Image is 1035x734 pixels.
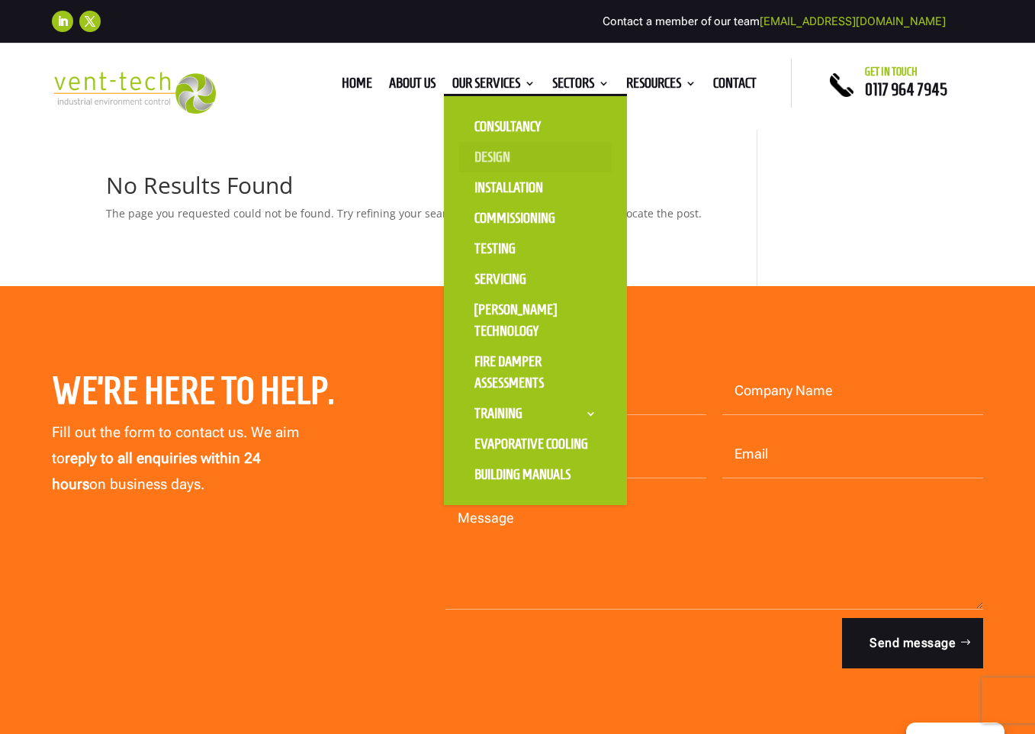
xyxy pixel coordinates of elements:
a: Contact [713,78,757,95]
a: Installation [459,172,612,203]
img: 2023-09-27T08_35_16.549ZVENT-TECH---Clear-background [52,72,216,114]
input: Company Name [722,368,983,415]
a: Resources [626,78,696,95]
a: Consultancy [459,111,612,142]
a: Follow on LinkedIn [52,11,73,32]
a: Follow on X [79,11,101,32]
a: Training [459,398,612,429]
a: Home [342,78,372,95]
a: Building Manuals [459,459,612,490]
h2: We’re here to help. [52,368,370,421]
button: Send message [842,618,983,668]
a: Testing [459,233,612,264]
a: About us [389,78,436,95]
a: Commissioning [459,203,612,233]
a: Evaporative Cooling [459,429,612,459]
a: Servicing [459,264,612,295]
a: 0117 964 7945 [865,80,947,98]
span: Contact a member of our team [603,14,946,28]
a: [PERSON_NAME] Technology [459,295,612,346]
a: Sectors [552,78,609,95]
span: Get in touch [865,66,918,78]
a: Design [459,142,612,172]
input: Email [722,431,983,478]
a: [EMAIL_ADDRESS][DOMAIN_NAME] [760,14,946,28]
p: The page you requested could not be found. Try refining your search, or use the navigation above ... [106,204,712,223]
h1: No Results Found [106,174,712,204]
a: Our Services [452,78,535,95]
strong: reply to all enquiries within 24 hours [52,449,261,493]
span: on business days. [89,475,204,493]
a: Fire Damper Assessments [459,346,612,398]
span: Fill out the form to contact us. We aim to [52,423,299,467]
